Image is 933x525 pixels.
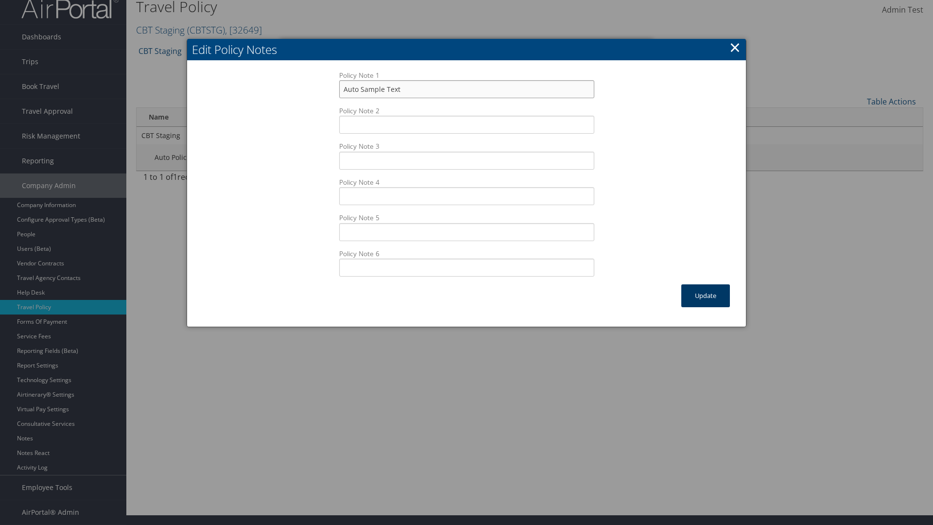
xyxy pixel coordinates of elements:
input: Policy Note 4 [339,187,594,205]
input: Policy Note 5 [339,223,594,241]
input: Policy Note 2 [339,116,594,134]
label: Policy Note 3 [339,141,594,169]
input: Policy Note 6 [339,259,594,277]
a: Close [729,37,741,57]
input: Policy Note 3 [339,152,594,170]
label: Policy Note 5 [339,213,594,241]
input: Policy Note 1 [339,80,594,98]
label: Policy Note 6 [339,249,594,277]
label: Policy Note 1 [339,70,594,98]
button: Update [681,284,730,307]
h2: Edit Policy Notes [187,39,746,60]
label: Policy Note 2 [339,106,594,134]
label: Policy Note 4 [339,177,594,205]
